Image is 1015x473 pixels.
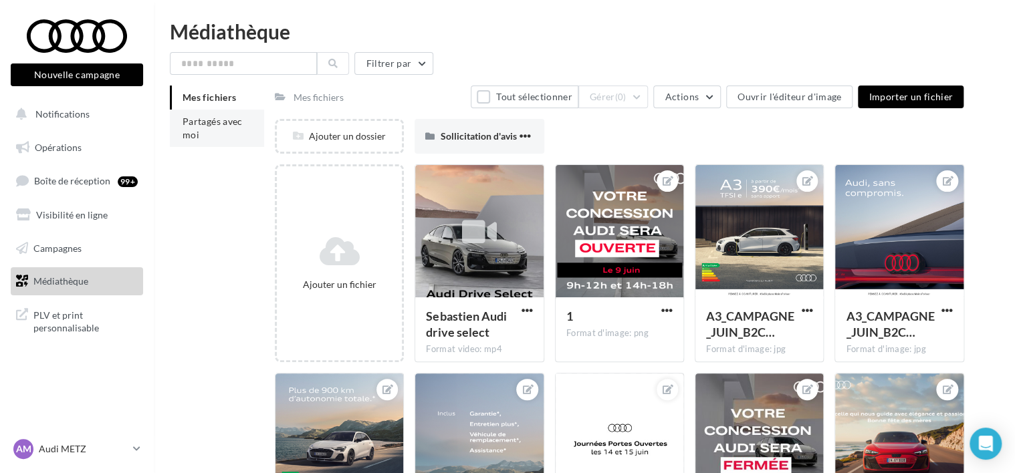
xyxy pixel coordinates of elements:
[294,91,344,104] div: Mes fichiers
[869,91,953,102] span: Importer un fichier
[440,130,516,142] span: Sollicitation d'avis
[578,86,649,108] button: Gérer(0)
[706,309,794,339] span: A3_CAMPAGNE_JUIN_B2C_META_CARROUSEL_1080x1080-E3_LOM1
[858,86,964,108] button: Importer un fichier
[426,309,506,339] span: Sebastien Audi drive select
[183,116,243,140] span: Partagés avec moi
[118,176,138,187] div: 99+
[354,52,433,75] button: Filtrer par
[35,142,82,153] span: Opérations
[39,442,128,456] p: Audi METZ
[33,242,82,253] span: Campagnes
[8,234,146,263] a: Campagnes
[846,309,934,339] span: A3_CAMPAGNE_JUIN_B2C_META_CARROUSEL_1080x1080-E1_LOM1
[970,428,1002,460] div: Open Intercom Messenger
[35,108,90,120] span: Notifications
[8,166,146,195] a: Boîte de réception99+
[426,343,532,355] div: Format video: mp4
[846,343,952,355] div: Format d'image: jpg
[8,201,146,229] a: Visibilité en ligne
[615,92,627,102] span: (0)
[653,86,720,108] button: Actions
[34,175,110,186] span: Boîte de réception
[277,130,402,143] div: Ajouter un dossier
[665,91,698,102] span: Actions
[726,86,853,108] button: Ouvrir l'éditeur d'image
[170,21,999,41] div: Médiathèque
[16,442,31,456] span: AM
[8,301,146,340] a: PLV et print personnalisable
[183,92,236,103] span: Mes fichiers
[8,134,146,162] a: Opérations
[33,275,88,287] span: Médiathèque
[11,63,143,86] button: Nouvelle campagne
[282,278,397,291] div: Ajouter un fichier
[36,209,108,220] span: Visibilité en ligne
[471,86,578,108] button: Tout sélectionner
[566,327,673,339] div: Format d'image: png
[8,100,140,128] button: Notifications
[33,306,138,335] span: PLV et print personnalisable
[11,436,143,462] a: AM Audi METZ
[706,343,812,355] div: Format d'image: jpg
[566,309,573,323] span: 1
[8,267,146,295] a: Médiathèque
